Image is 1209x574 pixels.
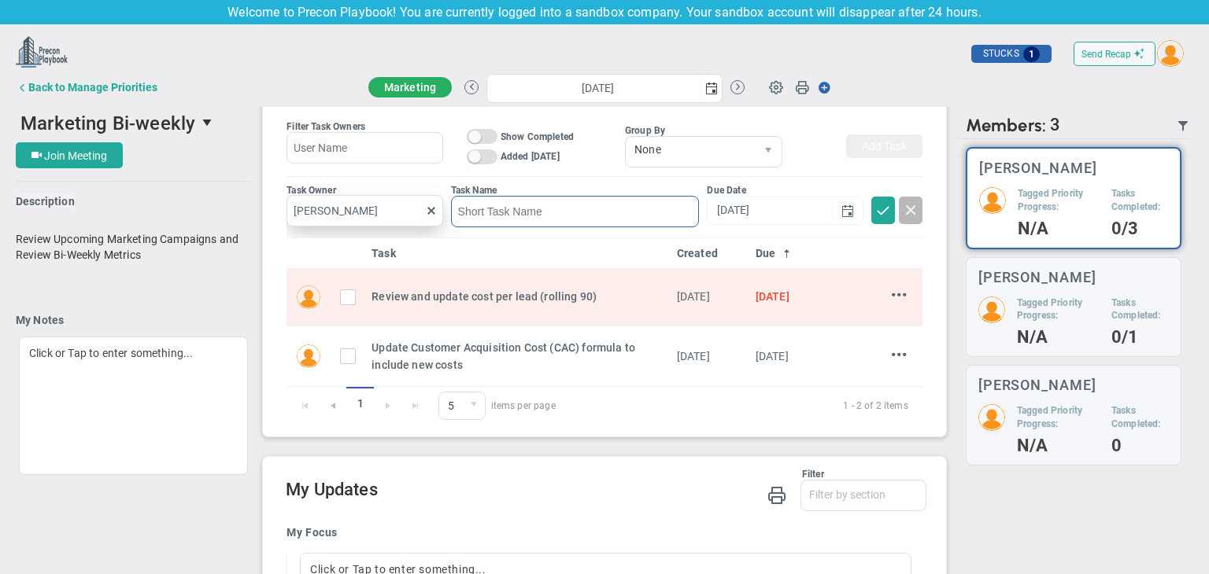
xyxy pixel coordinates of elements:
[677,348,743,365] div: Wed Sep 03 2025 23:32:50 GMT+0530 (India Standard Time)
[297,344,320,368] img: Miguel Cabrera
[286,469,824,480] div: Filter
[16,36,68,68] img: precon-playbook-horizontal.png
[1017,404,1100,431] h5: Tagged Priority Progress:
[979,160,1097,175] h3: [PERSON_NAME]
[761,72,791,101] span: Huddle Settings
[1023,46,1040,62] span: 1
[575,396,908,415] span: 1 - 2 of 2 items
[979,187,1006,214] img: 64089.Person.photo
[1111,296,1169,323] h5: Tasks Completed:
[286,480,926,502] h2: My Updates
[707,185,863,196] div: Due Date
[346,387,374,421] span: 1
[372,288,664,305] div: Review and update cost per lead (rolling 90)
[384,81,436,94] span: Marketing
[287,132,442,164] input: User Name
[1157,40,1184,67] img: 64089.Person.photo
[287,195,442,226] input: Search Team Members
[44,149,107,162] span: Join Meeting
[287,185,442,196] div: Task Owner
[626,137,755,164] span: None
[801,480,926,509] input: Filter by section
[16,231,251,263] p: Review Upcoming Marketing Campaigns and Review Bi-Weekly Metrics
[16,195,75,208] span: Description
[19,337,248,475] div: Click or Tap to enter something...
[1111,222,1168,236] h4: 0/3
[971,45,1052,63] div: STUCKS
[462,392,485,419] span: select
[16,313,251,327] h4: My Notes
[1111,404,1169,431] h5: Tasks Completed:
[439,392,462,419] span: 5
[287,525,338,539] h4: My Focus
[501,151,560,162] span: Added [DATE]
[438,392,556,420] span: items per page
[1081,49,1131,60] span: Send Recap
[1111,187,1168,214] h5: Tasks Completed:
[1111,330,1169,344] h4: 0/1
[700,75,722,102] span: select
[978,296,1005,323] img: 209327.Person.photo
[16,142,123,168] button: Join Meeting
[677,288,743,305] div: Wed Aug 20 2025 23:32:50 GMT+0530 (India Standard Time)
[1074,42,1155,66] button: Send Recap
[756,247,822,259] a: Due
[1111,439,1169,453] h4: 0
[195,109,222,136] span: select
[1177,120,1189,132] span: Filter Updated Members
[20,112,195,134] span: Marketing Bi-weekly
[16,72,157,103] button: Back to Manage Priorities
[372,339,664,374] div: Update Customer Acquisition Cost (CAC) formula to include new costs
[451,196,700,227] input: Short Task Name
[625,125,782,136] div: Group By
[297,285,320,309] img: Sudhir Dakshinamurthy
[438,392,486,420] span: 0
[1017,439,1100,453] h4: N/A
[1017,330,1100,344] h4: N/A
[28,81,157,94] div: Back to Manage Priorities
[372,247,664,259] a: Task
[978,270,1096,285] h3: [PERSON_NAME]
[1018,222,1100,236] h4: N/A
[1017,296,1100,323] h5: Tagged Priority Progress:
[811,77,831,98] span: Action Button
[287,121,442,132] div: Filter Task Owners
[443,203,456,218] span: clear
[1018,187,1100,214] h5: Tagged Priority Progress:
[767,484,786,504] span: Print My Huddle Updates
[978,404,1005,431] img: 209329.Person.photo
[756,350,789,362] span: [DATE]
[832,197,863,224] span: select
[756,290,789,303] span: [DATE]
[677,247,743,259] a: Created
[451,185,700,196] div: Task Name
[795,79,809,101] span: Print Huddle
[978,377,1096,392] h3: [PERSON_NAME]
[966,115,1046,136] span: Members:
[1050,115,1060,136] span: 3
[755,137,782,167] span: select
[501,131,574,142] span: Show Completed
